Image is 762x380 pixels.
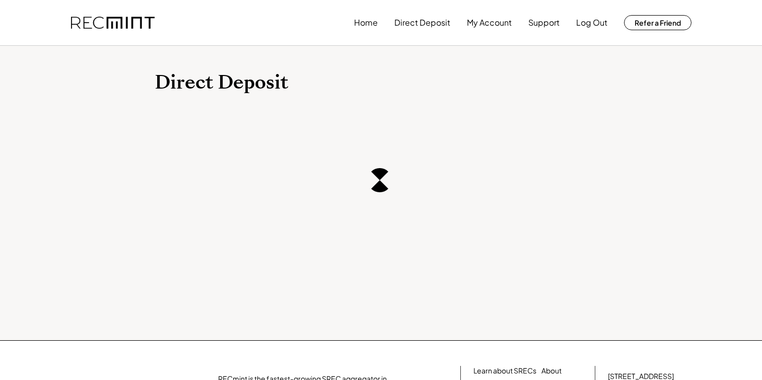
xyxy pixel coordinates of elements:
[576,13,607,33] button: Log Out
[624,15,691,30] button: Refer a Friend
[394,13,450,33] button: Direct Deposit
[467,13,512,33] button: My Account
[354,13,378,33] button: Home
[155,71,608,95] h1: Direct Deposit
[473,366,536,376] a: Learn about SRECs
[528,13,560,33] button: Support
[541,366,562,376] a: About
[71,17,155,29] img: recmint-logotype%403x.png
